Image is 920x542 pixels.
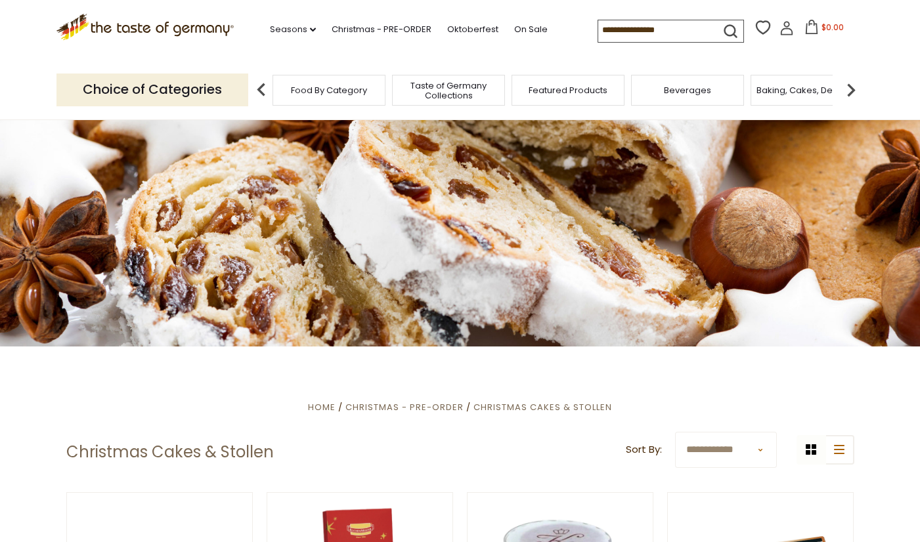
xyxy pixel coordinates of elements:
[664,85,711,95] a: Beverages
[291,85,367,95] a: Food By Category
[270,22,316,37] a: Seasons
[473,401,612,413] a: Christmas Cakes & Stollen
[626,442,662,458] label: Sort By:
[332,22,431,37] a: Christmas - PRE-ORDER
[838,77,864,103] img: next arrow
[821,22,844,33] span: $0.00
[396,81,501,100] a: Taste of Germany Collections
[756,85,858,95] a: Baking, Cakes, Desserts
[447,22,498,37] a: Oktoberfest
[529,85,607,95] a: Featured Products
[797,20,852,39] button: $0.00
[66,442,274,462] h1: Christmas Cakes & Stollen
[308,401,336,413] a: Home
[345,401,464,413] a: Christmas - PRE-ORDER
[56,73,248,106] p: Choice of Categories
[248,77,274,103] img: previous arrow
[514,22,548,37] a: On Sale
